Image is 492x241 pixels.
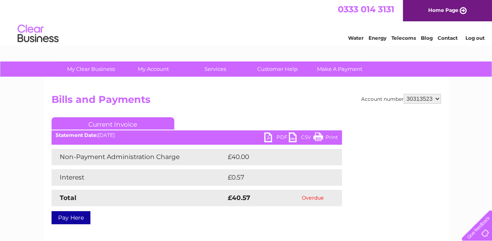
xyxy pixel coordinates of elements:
strong: Total [60,194,76,202]
a: Make A Payment [306,61,373,77]
a: Log out [465,35,484,41]
a: Services [182,61,249,77]
a: Print [313,132,338,144]
div: Clear Business is a trading name of Verastar Limited (registered in [GEOGRAPHIC_DATA] No. 3667643... [53,5,440,40]
a: My Account [119,61,187,77]
td: Non-Payment Administration Charge [52,149,226,165]
a: Telecoms [391,35,416,41]
div: [DATE] [52,132,342,138]
td: Interest [52,169,226,186]
a: Water [348,35,364,41]
a: PDF [264,132,289,144]
a: 0333 014 3131 [338,4,394,14]
img: logo.png [17,21,59,46]
a: Contact [438,35,458,41]
b: Statement Date: [56,132,98,138]
a: Energy [368,35,386,41]
a: My Clear Business [57,61,125,77]
a: Current Invoice [52,117,174,130]
a: Blog [421,35,433,41]
td: £40.00 [226,149,326,165]
h2: Bills and Payments [52,94,441,109]
a: Pay Here [52,211,90,224]
div: Account number [361,94,441,104]
a: Customer Help [244,61,311,77]
strong: £40.57 [228,194,250,202]
td: £0.57 [226,169,323,186]
a: CSV [289,132,313,144]
td: Overdue [284,190,342,206]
